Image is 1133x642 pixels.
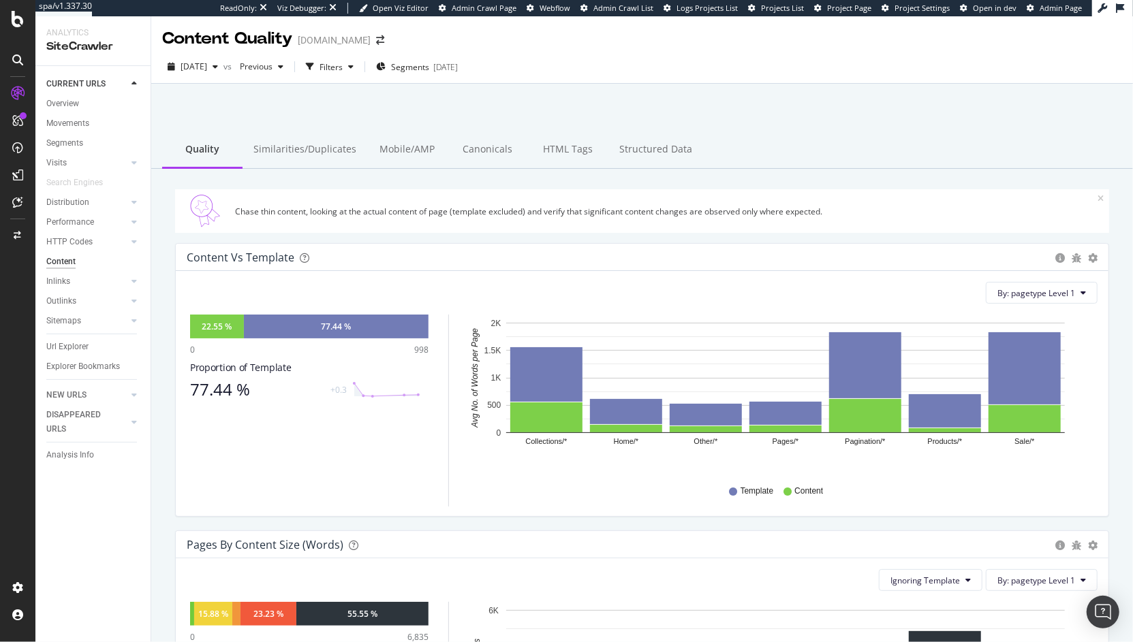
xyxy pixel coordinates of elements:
div: Visits [46,156,67,170]
div: 77.44 % [321,321,351,332]
text: 1K [491,373,501,383]
text: Home/* [614,438,639,446]
span: Project Settings [895,3,950,13]
span: Webflow [540,3,570,13]
span: Previous [234,61,273,72]
button: By: pagetype Level 1 [986,282,1098,304]
div: 0 [190,344,195,355]
button: Ignoring Template [879,569,982,591]
a: Admin Crawl List [580,3,653,14]
span: Admin Crawl Page [452,3,516,13]
a: Sitemaps [46,314,127,328]
text: 1.5K [484,346,501,355]
a: Open in dev [960,3,1016,14]
a: Visits [46,156,127,170]
a: CURRENT URLS [46,77,127,91]
div: Segments [46,136,83,150]
span: Open Viz Editor [373,3,429,13]
text: 2K [491,319,501,328]
text: Pages/* [773,438,799,446]
div: Url Explorer [46,340,89,354]
div: Open Intercom Messenger [1087,596,1119,628]
span: Open in dev [973,3,1016,13]
div: ReadOnly: [220,3,257,14]
div: Canonicals [448,131,528,169]
a: Search Engines [46,176,117,190]
div: gear [1088,253,1098,263]
span: Template [741,485,774,497]
div: 15.88 % [198,608,228,620]
a: DISAPPEARED URLS [46,408,127,436]
div: 23.23 % [253,608,283,620]
div: 77.44 % [190,380,322,399]
a: Distribution [46,195,127,210]
div: circle-info [1055,253,1065,263]
div: SiteCrawler [46,39,140,54]
div: Quality [162,131,243,169]
span: By: pagetype Level 1 [997,575,1075,586]
div: Proportion of Template [190,361,429,374]
span: Segments [391,61,429,73]
div: HTTP Codes [46,235,93,249]
span: Content [794,485,823,497]
text: 6K [488,606,499,615]
div: Similarities/Duplicates [243,131,367,169]
a: Project Page [814,3,871,14]
div: Content vs Template [187,251,294,264]
div: Chase thin content, looking at the actual content of page (template excluded) and verify that sig... [235,206,1098,217]
a: Explorer Bookmarks [46,359,141,374]
div: Overview [46,97,79,111]
text: Avg No. of Words per Page [470,328,480,428]
a: Projects List [748,3,804,14]
button: By: pagetype Level 1 [986,569,1098,591]
div: Viz Debugger: [277,3,326,14]
svg: A chart. [465,315,1086,472]
span: Projects List [761,3,804,13]
a: Inlinks [46,274,127,289]
span: 2025 Sep. 7th [181,61,207,72]
span: By: pagetype Level 1 [997,287,1075,299]
div: Analysis Info [46,448,94,462]
div: Pages by Content Size (Words) [187,538,343,551]
button: Segments[DATE] [371,56,463,78]
a: Movements [46,116,141,131]
button: Filters [300,56,359,78]
div: DISAPPEARED URLS [46,408,115,436]
text: Other/* [694,438,719,446]
a: Admin Page [1027,3,1082,14]
div: Inlinks [46,274,70,289]
div: 998 [414,344,429,355]
a: Outlinks [46,294,127,308]
a: Url Explorer [46,340,141,354]
span: Admin Crawl List [593,3,653,13]
text: Pagination/* [845,438,886,446]
div: [DATE] [433,61,458,73]
div: Filters [320,61,343,73]
div: Search Engines [46,176,103,190]
div: [DOMAIN_NAME] [298,33,371,47]
div: HTML Tags [528,131,608,169]
text: Sale/* [1014,438,1035,446]
div: 55.55 % [347,608,377,620]
a: Webflow [527,3,570,14]
span: vs [223,61,234,72]
div: Explorer Bookmarks [46,359,120,374]
div: gear [1088,541,1098,550]
a: HTTP Codes [46,235,127,249]
div: Movements [46,116,89,131]
a: Project Settings [882,3,950,14]
div: 22.55 % [202,321,232,332]
div: +0.3 [330,384,347,396]
a: Analysis Info [46,448,141,462]
span: Project Page [827,3,871,13]
a: Content [46,255,141,269]
text: 500 [487,401,501,411]
div: bug [1072,253,1081,263]
div: arrow-right-arrow-left [376,35,384,45]
div: Content Quality [162,27,292,50]
a: Segments [46,136,141,150]
span: Ignoring Template [890,575,960,586]
div: Outlinks [46,294,76,308]
a: Logs Projects List [664,3,738,14]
